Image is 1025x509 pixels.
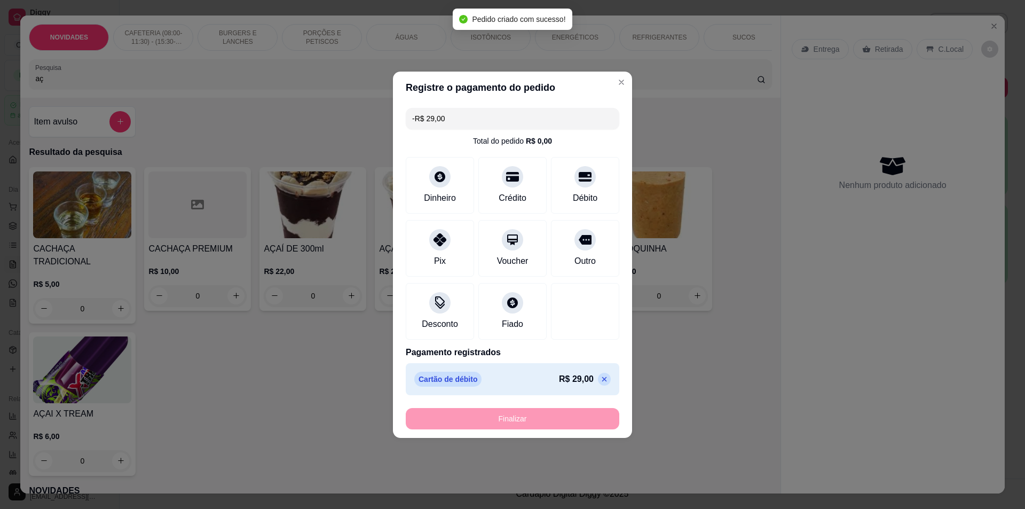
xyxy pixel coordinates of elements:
[422,318,458,331] div: Desconto
[502,318,523,331] div: Fiado
[459,15,468,24] span: check-circle
[406,346,619,359] p: Pagamento registrados
[559,373,594,386] p: R$ 29,00
[473,136,552,146] div: Total do pedido
[574,255,596,268] div: Outro
[414,372,482,387] p: Cartão de débito
[613,74,630,91] button: Close
[497,255,529,268] div: Voucher
[412,108,613,129] input: Ex.: hambúrguer de cordeiro
[499,192,526,205] div: Crédito
[393,72,632,104] header: Registre o pagamento do pedido
[424,192,456,205] div: Dinheiro
[472,15,565,24] span: Pedido criado com sucesso!
[573,192,597,205] div: Débito
[434,255,446,268] div: Pix
[526,136,552,146] div: R$ 0,00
